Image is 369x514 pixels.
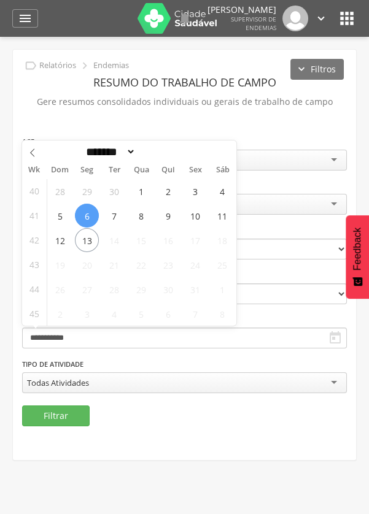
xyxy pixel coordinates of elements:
span: Outubro 9, 2025 [156,204,180,228]
span: Outubro 3, 2025 [183,179,207,203]
span: Outubro 7, 2025 [102,204,126,228]
select: Month [82,145,136,158]
span: Outubro 13, 2025 [75,228,99,252]
span: Outubro 28, 2025 [102,277,126,301]
span: Qua [128,166,155,174]
span: Outubro 21, 2025 [102,253,126,277]
p: Gere resumos consolidados individuais ou gerais de trabalho de campo [22,93,347,110]
span: 43 [29,253,39,277]
input: Year [136,145,176,158]
span: Outubro 29, 2025 [129,277,153,301]
span: 41 [29,204,39,228]
p: Relatórios [39,61,76,71]
span: Sex [182,166,209,174]
span: Outubro 8, 2025 [129,204,153,228]
header: Resumo do Trabalho de Campo [22,71,347,93]
span: Outubro 4, 2025 [210,179,234,203]
a:  [12,9,38,28]
i:  [328,331,343,345]
i:  [177,11,192,26]
button: Filtrar [22,405,90,426]
span: Setembro 29, 2025 [75,179,99,203]
span: Ter [101,166,128,174]
p: Endemias [93,61,129,71]
span: Outubro 17, 2025 [183,228,207,252]
span: Dom [47,166,74,174]
a:  [314,6,328,31]
span: Novembro 5, 2025 [129,302,153,326]
button: Feedback - Mostrar pesquisa [346,215,369,299]
span: Outubro 10, 2025 [183,204,207,228]
span: Outubro 16, 2025 [156,228,180,252]
span: Outubro 1, 2025 [129,179,153,203]
i:  [314,12,328,25]
span: 45 [29,302,39,326]
span: Sáb [209,166,236,174]
span: Seg [74,166,101,174]
i:  [337,9,357,28]
div: Todas Atividades [27,377,89,388]
span: Setembro 28, 2025 [48,179,72,203]
i:  [18,11,33,26]
span: Outubro 27, 2025 [75,277,99,301]
span: Novembro 3, 2025 [75,302,99,326]
span: Outubro 31, 2025 [183,277,207,301]
i:  [24,59,37,72]
span: Outubro 15, 2025 [129,228,153,252]
span: Outubro 19, 2025 [48,253,72,277]
span: Novembro 2, 2025 [48,302,72,326]
label: ACE [22,137,34,147]
span: Outubro 22, 2025 [129,253,153,277]
span: Novembro 6, 2025 [156,302,180,326]
span: Outubro 11, 2025 [210,204,234,228]
label: Tipo de Atividade [22,359,84,369]
span: Qui [155,166,182,174]
span: Outubro 24, 2025 [183,253,207,277]
span: Outubro 30, 2025 [156,277,180,301]
span: Novembro 4, 2025 [102,302,126,326]
span: Outubro 23, 2025 [156,253,180,277]
span: Outubro 14, 2025 [102,228,126,252]
span: 40 [29,179,39,203]
span: Outubro 26, 2025 [48,277,72,301]
span: Supervisor de Endemias [231,15,276,32]
span: Setembro 30, 2025 [102,179,126,203]
span: Outubro 25, 2025 [210,253,234,277]
span: Outubro 2, 2025 [156,179,180,203]
i:  [78,59,91,72]
a:  [177,6,192,31]
span: Novembro 1, 2025 [210,277,234,301]
span: 44 [29,277,39,301]
span: Wk [22,161,47,178]
span: Novembro 8, 2025 [210,302,234,326]
span: Outubro 6, 2025 [75,204,99,228]
span: Feedback [352,228,363,270]
span: Outubro 18, 2025 [210,228,234,252]
span: Outubro 5, 2025 [48,204,72,228]
span: Outubro 20, 2025 [75,253,99,277]
button: Filtros [290,59,344,80]
span: Outubro 12, 2025 [48,228,72,252]
p: [PERSON_NAME] [208,6,276,14]
span: Novembro 7, 2025 [183,302,207,326]
span: 42 [29,228,39,252]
